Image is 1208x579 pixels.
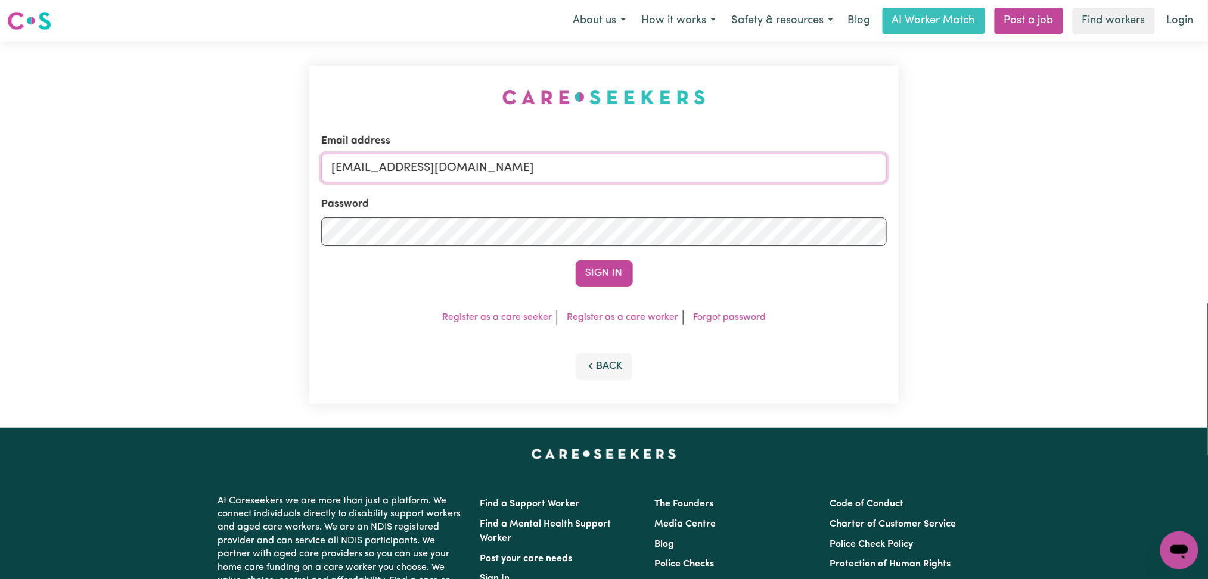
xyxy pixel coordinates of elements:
a: Post your care needs [480,554,573,564]
iframe: Button to launch messaging window [1160,531,1198,569]
button: Back [576,353,633,379]
a: Register as a care seeker [442,313,552,322]
a: Code of Conduct [830,499,903,509]
a: Login [1160,8,1201,34]
a: The Founders [655,499,714,509]
a: AI Worker Match [883,8,985,34]
a: Post a job [995,8,1063,34]
a: Blog [841,8,878,34]
a: Blog [655,540,675,549]
img: Careseekers logo [7,10,51,32]
a: Police Checks [655,559,715,569]
a: Register as a care worker [567,313,678,322]
input: Email address [321,154,887,182]
a: Find workers [1073,8,1155,34]
a: Careseekers home page [532,449,676,459]
a: Charter of Customer Service [830,519,956,529]
a: Find a Support Worker [480,499,580,509]
button: Sign In [576,260,633,287]
a: Find a Mental Health Support Worker [480,519,611,543]
a: Careseekers logo [7,7,51,35]
button: Safety & resources [723,8,841,33]
a: Media Centre [655,519,716,529]
a: Protection of Human Rights [830,559,951,569]
label: Email address [321,133,390,149]
a: Forgot password [693,313,766,322]
button: About us [565,8,633,33]
label: Password [321,197,369,212]
button: How it works [633,8,723,33]
a: Police Check Policy [830,540,913,549]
